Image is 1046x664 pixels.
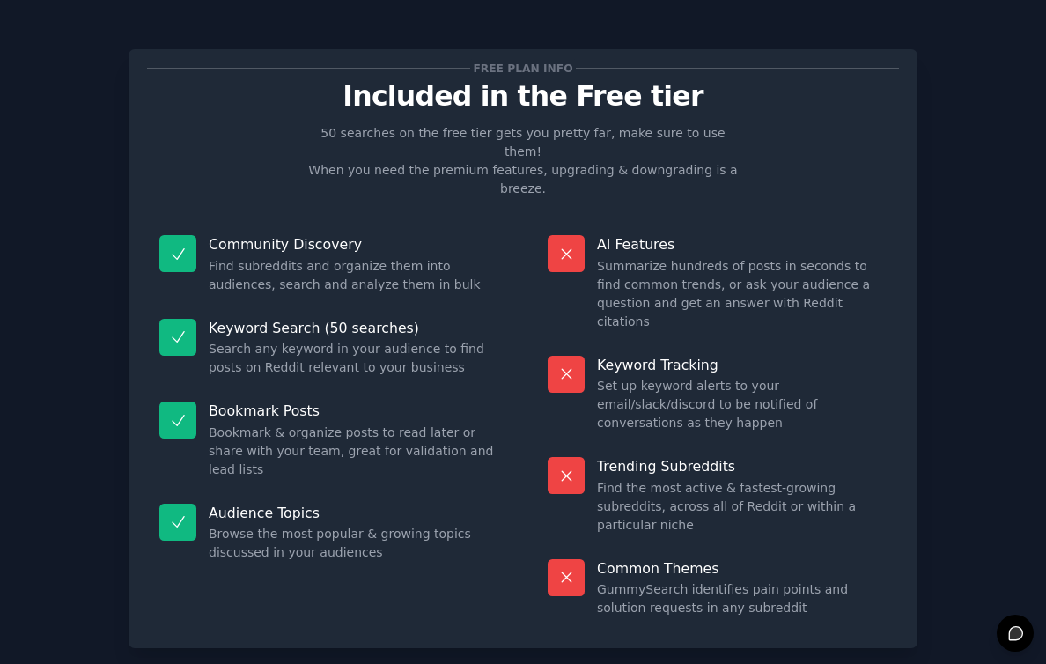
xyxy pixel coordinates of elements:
[597,580,887,617] dd: GummySearch identifies pain points and solution requests in any subreddit
[209,340,498,377] dd: Search any keyword in your audience to find posts on Reddit relevant to your business
[147,81,899,112] p: Included in the Free tier
[209,235,498,254] p: Community Discovery
[597,479,887,535] dd: Find the most active & fastest-growing subreddits, across all of Reddit or within a particular niche
[597,559,887,578] p: Common Themes
[597,377,887,432] dd: Set up keyword alerts to your email/slack/discord to be notified of conversations as they happen
[209,257,498,294] dd: Find subreddits and organize them into audiences, search and analyze them in bulk
[209,402,498,420] p: Bookmark Posts
[301,124,745,198] p: 50 searches on the free tier gets you pretty far, make sure to use them! When you need the premiu...
[209,424,498,479] dd: Bookmark & organize posts to read later or share with your team, great for validation and lead lists
[209,504,498,522] p: Audience Topics
[209,319,498,337] p: Keyword Search (50 searches)
[597,257,887,331] dd: Summarize hundreds of posts in seconds to find common trends, or ask your audience a question and...
[597,356,887,374] p: Keyword Tracking
[597,457,887,476] p: Trending Subreddits
[470,59,576,77] span: Free plan info
[209,525,498,562] dd: Browse the most popular & growing topics discussed in your audiences
[597,235,887,254] p: AI Features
